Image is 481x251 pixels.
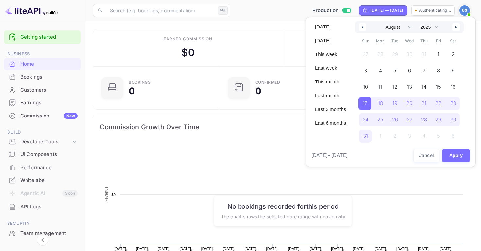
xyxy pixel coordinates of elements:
span: 15 [436,81,441,93]
span: Sat [446,36,461,46]
span: Thu [417,36,431,46]
button: 19 [387,95,402,108]
span: 25 [377,114,383,126]
button: 6 [402,63,417,76]
button: 11 [373,79,388,92]
span: 17 [363,98,367,109]
button: Last week [311,63,350,74]
span: 10 [363,81,368,93]
button: 22 [431,95,446,108]
button: 5 [387,63,402,76]
button: 27 [402,112,417,125]
button: 9 [446,63,461,76]
span: 28 [421,114,427,126]
button: 28 [417,112,431,125]
span: 30 [450,114,456,126]
button: 23 [446,95,461,108]
button: 18 [373,95,388,108]
span: 22 [436,98,441,109]
span: 3 [364,65,367,77]
span: 4 [379,65,382,77]
span: 9 [452,65,454,77]
button: This week [311,49,350,60]
button: 10 [358,79,373,92]
span: Fri [431,36,446,46]
span: Mon [373,36,388,46]
span: 12 [392,81,397,93]
span: 31 [363,130,368,142]
button: 24 [358,112,373,125]
button: Last 6 months [311,117,350,129]
span: [DATE] – [DATE] [312,152,347,159]
span: 19 [392,98,397,109]
span: 21 [421,98,426,109]
span: 2 [452,48,454,60]
span: 26 [392,114,398,126]
span: 16 [451,81,455,93]
span: 7 [423,65,425,77]
span: 5 [393,65,396,77]
button: 15 [431,79,446,92]
span: 14 [421,81,426,93]
button: 25 [373,112,388,125]
span: 23 [450,98,456,109]
button: 30 [446,112,461,125]
button: 17 [358,95,373,108]
button: Apply [442,149,470,162]
button: 8 [431,63,446,76]
span: 6 [408,65,411,77]
button: [DATE] [311,35,350,46]
button: Last 3 months [311,104,350,115]
span: 20 [406,98,412,109]
span: 8 [437,65,440,77]
span: 24 [363,114,368,126]
button: Cancel [413,149,439,162]
button: 7 [417,63,431,76]
button: Last month [311,90,350,101]
button: 31 [358,128,373,141]
button: [DATE] [311,21,350,32]
button: 3 [358,63,373,76]
button: 29 [431,112,446,125]
button: 14 [417,79,431,92]
span: 1 [437,48,439,60]
button: This month [311,76,350,87]
span: Sun [358,36,373,46]
button: 13 [402,79,417,92]
span: 13 [407,81,412,93]
button: 1 [431,46,446,59]
button: 20 [402,95,417,108]
button: 16 [446,79,461,92]
span: 27 [407,114,412,126]
span: Tue [387,36,402,46]
button: 4 [373,63,388,76]
span: 29 [436,114,441,126]
span: 11 [378,81,382,93]
button: 26 [387,112,402,125]
span: 18 [378,98,383,109]
button: 21 [417,95,431,108]
button: 2 [446,46,461,59]
span: Wed [402,36,417,46]
button: 12 [387,79,402,92]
